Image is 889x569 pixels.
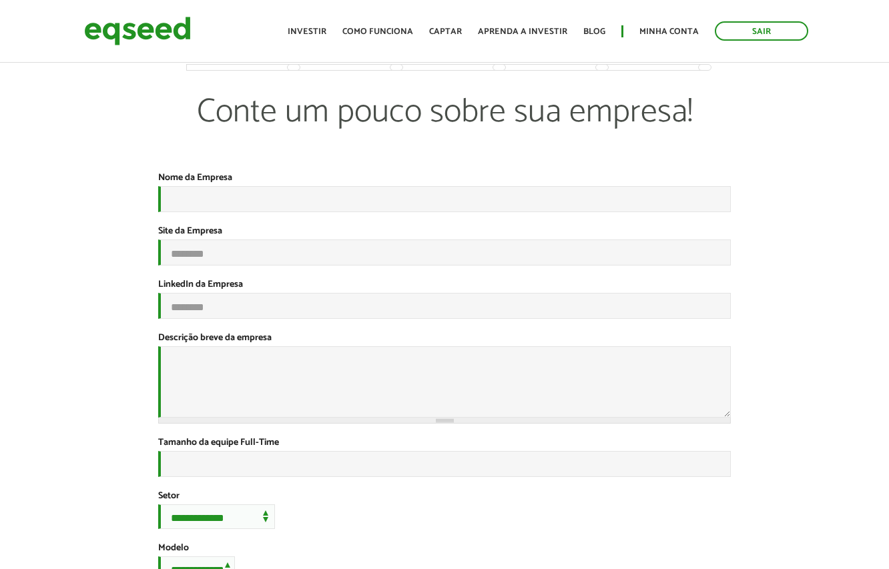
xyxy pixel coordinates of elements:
label: LinkedIn da Empresa [158,280,243,290]
a: Sair [715,21,808,41]
a: Aprenda a investir [478,27,567,36]
p: Conte um pouco sobre sua empresa! [187,92,702,172]
img: EqSeed [84,13,191,49]
a: Como funciona [342,27,413,36]
a: Captar [429,27,462,36]
a: Minha conta [639,27,699,36]
label: Nome da Empresa [158,173,232,183]
label: Setor [158,492,180,501]
label: Descrição breve da empresa [158,334,272,343]
label: Site da Empresa [158,227,222,236]
a: Investir [288,27,326,36]
label: Modelo [158,544,189,553]
a: Blog [583,27,605,36]
label: Tamanho da equipe Full-Time [158,438,279,448]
